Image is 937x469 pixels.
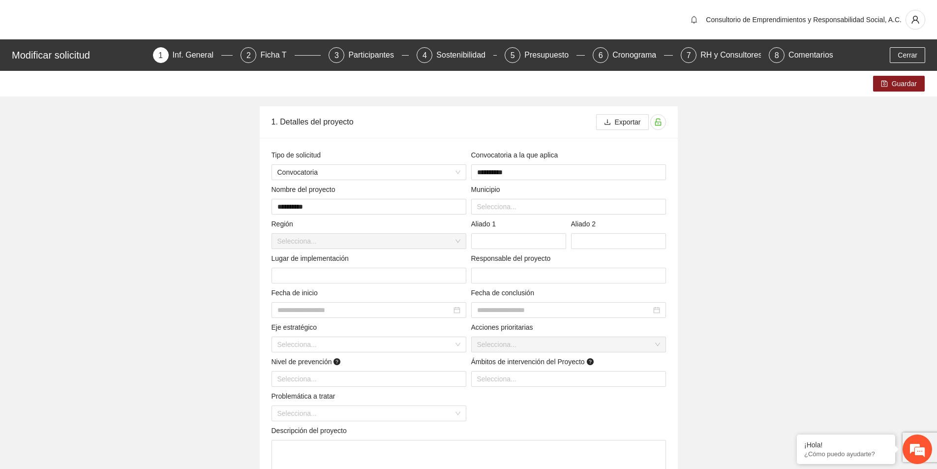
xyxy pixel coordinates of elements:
span: Descripción del proyecto [272,425,351,436]
div: 7RH y Consultores [681,47,761,63]
span: Acciones prioritarias [471,322,537,333]
span: 8 [775,51,779,60]
div: ¡Hola! [804,441,888,449]
span: Consultorio de Emprendimientos y Responsabilidad Social, A.C. [706,16,902,24]
span: 3 [334,51,339,60]
div: RH y Consultores [700,47,770,63]
div: Minimizar ventana de chat en vivo [161,5,185,29]
div: Ficha T [260,47,294,63]
textarea: Escriba su mensaje y pulse “Intro” [5,269,187,303]
button: unlock [650,114,666,130]
span: Ámbitos de intervención del Proyecto [471,356,596,367]
span: question-circle [587,358,594,365]
span: Región [272,219,297,229]
span: 5 [511,51,515,60]
span: Fecha de conclusión [471,287,538,298]
span: 2 [246,51,251,60]
span: Convocatoria a la que aplica [471,150,562,160]
div: 3Participantes [329,47,409,63]
button: downloadExportar [596,114,649,130]
span: Lugar de implementación [272,253,353,264]
span: Convocatoria [277,165,460,180]
div: 4Sostenibilidad [417,47,497,63]
div: 8Comentarios [769,47,833,63]
div: Presupuesto [524,47,576,63]
div: Participantes [348,47,402,63]
span: user [906,15,925,24]
span: Eje estratégico [272,322,321,333]
div: Chatee con nosotros ahora [51,50,165,63]
span: Aliado 1 [471,219,500,229]
div: Inf. General [173,47,222,63]
span: bell [687,16,701,24]
div: 1. Detalles del proyecto [272,108,596,136]
div: Cronograma [612,47,664,63]
span: Nivel de prevención [272,356,343,367]
span: save [881,80,888,88]
div: 6Cronograma [593,47,673,63]
button: saveGuardar [873,76,925,92]
span: 4 [423,51,427,60]
span: Guardar [892,78,917,89]
span: Nombre del proyecto [272,184,339,195]
div: Comentarios [788,47,833,63]
button: user [906,10,925,30]
span: Aliado 2 [571,219,600,229]
span: Exportar [615,117,641,127]
span: download [604,119,611,126]
div: 5Presupuesto [505,47,585,63]
span: Tipo de solicitud [272,150,325,160]
span: Fecha de inicio [272,287,322,298]
span: 7 [687,51,691,60]
span: Cerrar [898,50,917,61]
button: bell [686,12,702,28]
div: Modificar solicitud [12,47,147,63]
span: unlock [651,118,665,126]
p: ¿Cómo puedo ayudarte? [804,450,888,458]
span: Municipio [471,184,504,195]
span: Problemática a tratar [272,391,339,402]
span: question-circle [333,358,340,365]
span: 6 [599,51,603,60]
div: 2Ficha T [241,47,321,63]
span: Estamos en línea. [57,131,136,231]
span: Responsable del proyecto [471,253,555,264]
button: Cerrar [890,47,925,63]
span: 1 [158,51,163,60]
div: Sostenibilidad [436,47,493,63]
div: 1Inf. General [153,47,233,63]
